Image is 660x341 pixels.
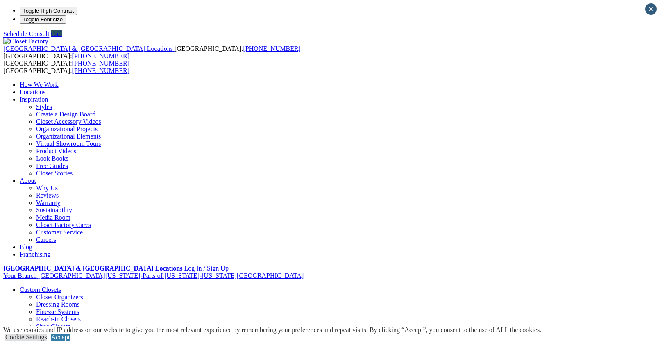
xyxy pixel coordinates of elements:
[36,323,70,330] a: Shoe Closets
[243,45,300,52] a: [PHONE_NUMBER]
[3,326,541,334] div: We use cookies and IP address on our website to give you the most relevant experience by remember...
[36,155,68,162] a: Look Books
[3,45,173,52] span: [GEOGRAPHIC_DATA] & [GEOGRAPHIC_DATA] Locations
[23,8,74,14] span: Toggle High Contrast
[3,272,36,279] span: Your Branch
[3,60,129,74] span: [GEOGRAPHIC_DATA]: [GEOGRAPHIC_DATA]:
[36,133,101,140] a: Organizational Elements
[20,96,48,103] a: Inspiration
[20,81,59,88] a: How We Work
[36,308,79,315] a: Finesse Systems
[5,334,47,341] a: Cookie Settings
[20,251,51,258] a: Franchising
[36,221,91,228] a: Closet Factory Cares
[36,214,70,221] a: Media Room
[20,7,77,15] button: Toggle High Contrast
[36,140,101,147] a: Virtual Showroom Tours
[36,316,81,323] a: Reach-in Closets
[36,192,59,199] a: Reviews
[36,236,56,243] a: Careers
[23,16,63,23] span: Toggle Font size
[36,199,60,206] a: Warranty
[20,286,61,293] a: Custom Closets
[51,30,62,37] a: Call
[72,60,129,67] a: [PHONE_NUMBER]
[36,301,79,308] a: Dressing Rooms
[36,148,76,155] a: Product Videos
[3,38,48,45] img: Closet Factory
[184,265,228,272] a: Log In / Sign Up
[36,184,58,191] a: Why Us
[36,111,95,118] a: Create a Design Board
[20,89,45,95] a: Locations
[3,265,182,272] a: [GEOGRAPHIC_DATA] & [GEOGRAPHIC_DATA] Locations
[36,207,72,214] a: Sustainability
[72,67,129,74] a: [PHONE_NUMBER]
[36,162,68,169] a: Free Guides
[36,229,83,236] a: Customer Service
[36,118,101,125] a: Closet Accessory Videos
[20,177,36,184] a: About
[3,45,175,52] a: [GEOGRAPHIC_DATA] & [GEOGRAPHIC_DATA] Locations
[36,103,52,110] a: Styles
[3,30,49,37] a: Schedule Consult
[20,15,66,24] button: Toggle Font size
[38,272,304,279] span: [GEOGRAPHIC_DATA][US_STATE]-Parts of [US_STATE]-[US_STATE][GEOGRAPHIC_DATA]
[36,293,83,300] a: Closet Organizers
[3,45,301,59] span: [GEOGRAPHIC_DATA]: [GEOGRAPHIC_DATA]:
[51,334,70,341] a: Accept
[645,3,657,15] button: Close
[36,170,73,177] a: Closet Stories
[72,52,129,59] a: [PHONE_NUMBER]
[36,125,98,132] a: Organizational Projects
[20,243,32,250] a: Blog
[3,272,304,279] a: Your Branch [GEOGRAPHIC_DATA][US_STATE]-Parts of [US_STATE]-[US_STATE][GEOGRAPHIC_DATA]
